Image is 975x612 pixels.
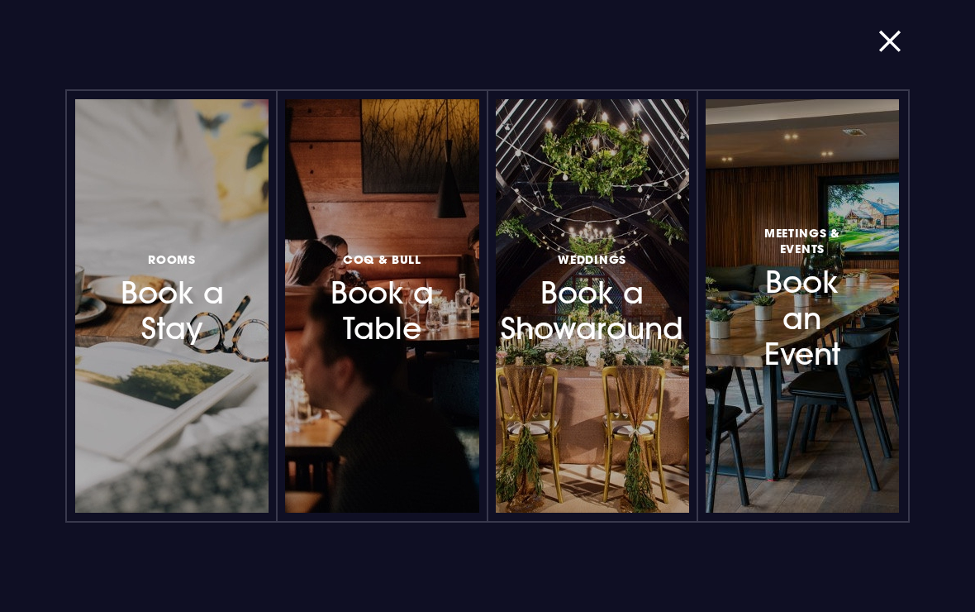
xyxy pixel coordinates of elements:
[326,248,438,347] h3: Book a Table
[343,251,421,267] span: Coq & Bull
[558,251,626,267] span: Weddings
[746,222,858,372] h3: Book an Event
[116,248,228,347] h3: Book a Stay
[148,251,196,267] span: Rooms
[496,99,689,513] a: WeddingsBook a Showaround
[746,225,858,256] span: Meetings & Events
[706,99,899,513] a: Meetings & EventsBook an Event
[536,248,649,347] h3: Book a Showaround
[75,99,269,513] a: RoomsBook a Stay
[285,99,478,513] a: Coq & BullBook a Table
